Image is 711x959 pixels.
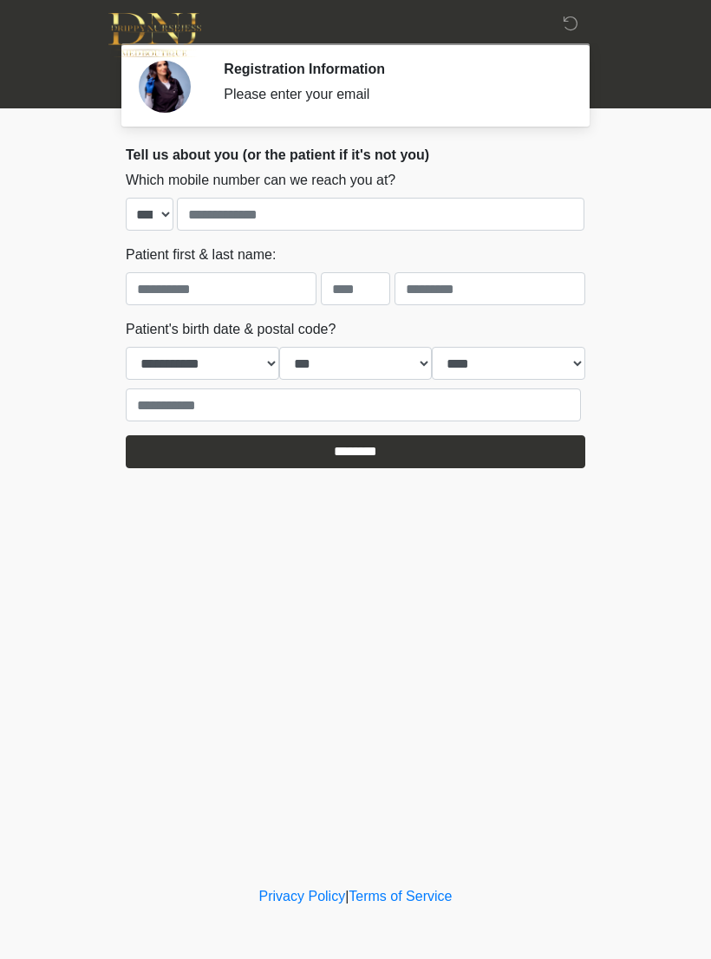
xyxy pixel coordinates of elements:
img: DNJ Med Boutique Logo [108,13,201,57]
div: Please enter your email [224,84,559,105]
label: Patient first & last name: [126,245,276,265]
label: Patient's birth date & postal code? [126,319,336,340]
a: Terms of Service [349,889,452,904]
a: Privacy Policy [259,889,346,904]
img: Agent Avatar [139,61,191,113]
a: | [345,889,349,904]
label: Which mobile number can we reach you at? [126,170,395,191]
h2: Tell us about you (or the patient if it's not you) [126,147,585,163]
